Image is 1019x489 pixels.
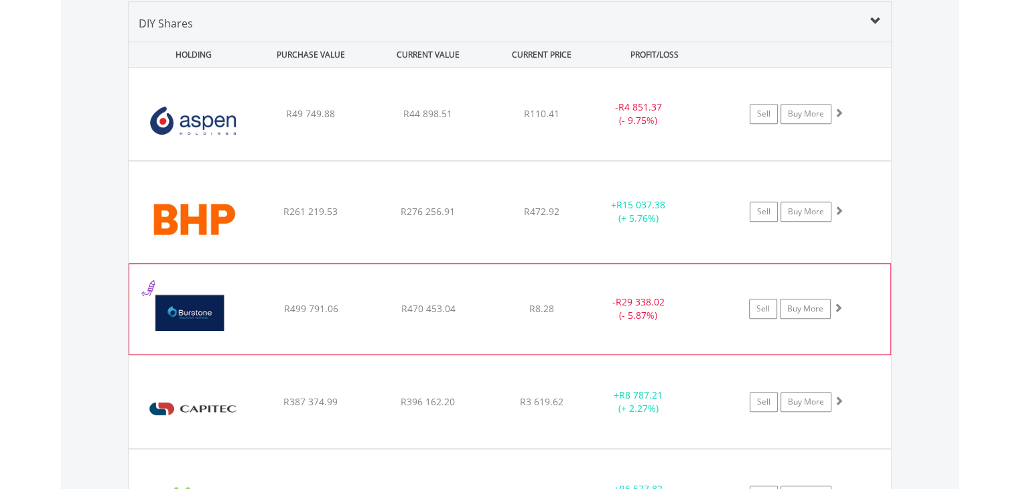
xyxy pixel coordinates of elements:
span: R276 256.91 [401,205,455,218]
a: Sell [750,104,778,124]
a: Buy More [780,202,831,222]
span: R110.41 [524,107,559,120]
span: R8.28 [529,302,554,315]
span: R49 749.88 [286,107,335,120]
div: PROFIT/LOSS [598,42,712,67]
span: R396 162.20 [401,395,455,408]
img: EQU.ZA.CPI.png [135,372,251,445]
span: R261 219.53 [283,205,338,218]
span: R8 787.21 [619,389,663,401]
span: R470 453.04 [401,302,455,315]
a: Sell [750,392,778,412]
a: Sell [750,202,778,222]
span: R4 851.37 [618,100,662,113]
a: Buy More [780,104,831,124]
div: PURCHASE VALUE [254,42,368,67]
span: R472.92 [524,205,559,218]
span: R387 374.99 [283,395,338,408]
a: Buy More [780,299,831,319]
span: R44 898.51 [403,107,452,120]
a: Buy More [780,392,831,412]
div: - (- 9.75%) [588,100,689,127]
span: R3 619.62 [520,395,563,408]
div: - (- 5.87%) [588,295,688,322]
img: EQU.ZA.BTN.png [136,281,251,352]
span: R29 338.02 [615,295,664,308]
img: EQU.ZA.APN.png [135,84,251,157]
div: + (+ 5.76%) [588,198,689,225]
a: Sell [749,299,777,319]
span: R499 791.06 [283,302,338,315]
div: CURRENT VALUE [371,42,486,67]
span: DIY Shares [139,16,193,31]
img: EQU.ZA.BHG.png [135,178,251,259]
div: CURRENT PRICE [488,42,594,67]
div: + (+ 2.27%) [588,389,689,415]
div: HOLDING [129,42,251,67]
span: R15 037.38 [616,198,665,211]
